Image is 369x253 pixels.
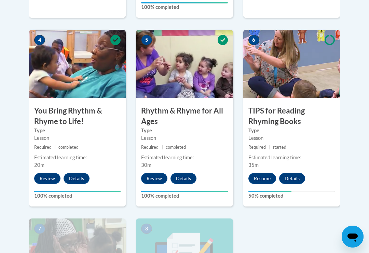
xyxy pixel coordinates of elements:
[136,30,233,98] img: Course Image
[29,106,126,127] h3: You Bring Rhythm & Rhyme to Life!
[29,30,126,98] img: Course Image
[243,106,340,127] h3: TIPS for Reading Rhyming Books
[248,154,335,161] div: Estimated learning time:
[58,145,79,150] span: completed
[248,145,266,150] span: Required
[34,134,121,142] div: Lesson
[34,162,44,168] span: 20m
[141,35,152,45] span: 5
[141,134,228,142] div: Lesson
[141,173,167,184] button: Review
[248,191,292,192] div: Your progress
[141,192,228,200] label: 100% completed
[34,127,121,134] label: Type
[141,3,228,11] label: 100% completed
[162,145,163,150] span: |
[248,173,276,184] button: Resume
[54,145,56,150] span: |
[269,145,270,150] span: |
[34,191,121,192] div: Your progress
[64,173,90,184] button: Details
[141,191,228,192] div: Your progress
[248,35,259,45] span: 6
[248,134,335,142] div: Lesson
[141,224,152,234] span: 8
[136,106,233,127] h3: Rhythm & Rhyme for All Ages
[34,145,52,150] span: Required
[141,2,228,3] div: Your progress
[34,192,121,200] label: 100% completed
[141,127,228,134] label: Type
[34,35,45,45] span: 4
[342,226,364,248] iframe: Button to launch messaging window
[34,154,121,161] div: Estimated learning time:
[243,30,340,98] img: Course Image
[141,154,228,161] div: Estimated learning time:
[141,162,151,168] span: 30m
[166,145,186,150] span: completed
[248,127,335,134] label: Type
[248,192,335,200] label: 50% completed
[273,145,286,150] span: started
[34,173,60,184] button: Review
[248,162,259,168] span: 35m
[170,173,196,184] button: Details
[141,145,159,150] span: Required
[279,173,305,184] button: Details
[34,224,45,234] span: 7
